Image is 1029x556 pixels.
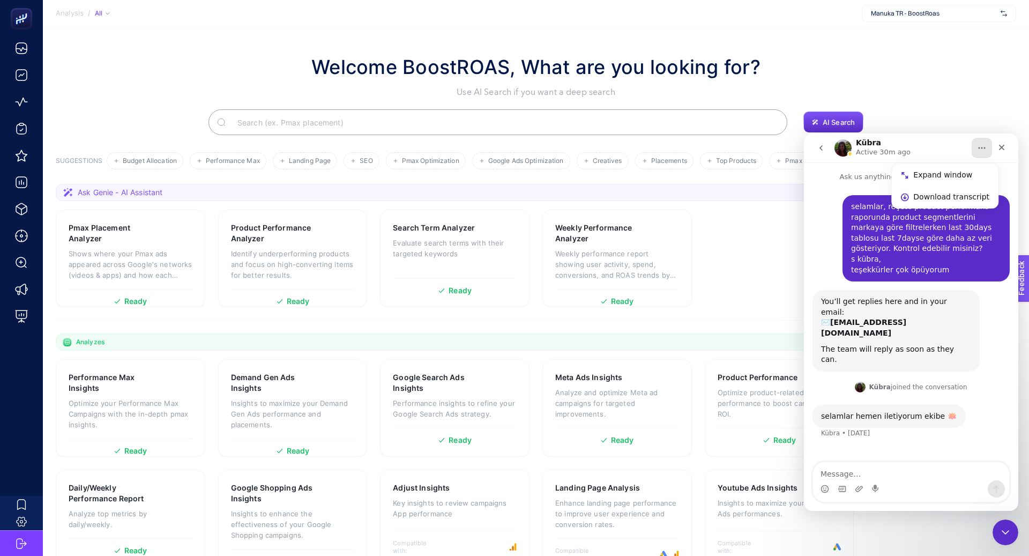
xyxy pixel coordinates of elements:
[402,157,459,165] span: Pmax Optimization
[1001,8,1007,19] img: svg%3e
[393,483,450,493] h3: Adjust Insights
[718,387,841,419] p: Optimize product-related performance to boost campaign ROI.
[69,223,159,244] h3: Pmax Placement Analyzer
[78,187,162,198] span: Ask Genie - AI Assistant
[218,359,368,457] a: Demand Gen Ads InsightsInsights to maximize your Demand Gen Ads performance and placements.Ready
[231,223,322,244] h3: Product Performance Analyzer
[718,483,798,493] h3: Youtube Ads Insights
[718,498,841,519] p: Insights to maximize your Youtube Ads performances.
[555,223,646,244] h3: Weekly Performance Analyzer
[393,372,483,394] h3: Google Search Ads Insights
[311,53,760,81] h1: Welcome BoostROAS, What are you looking for?
[69,248,192,280] p: Shows where your Pmax ads appeared across Google's networks (videos & apps) and how each placemen...
[449,436,472,444] span: Ready
[555,372,622,383] h3: Meta Ads Insights
[231,398,355,430] p: Insights to maximize your Demand Gen Ads performance and placements.
[593,157,622,165] span: Creatives
[611,298,634,305] span: Ready
[56,359,205,457] a: Performance Max InsightsOptimize your Performance Max Campaigns with the in-depth pmax insights.R...
[56,9,84,18] span: Analysis
[124,547,147,554] span: Ready
[718,539,766,554] span: Compatible with:
[95,9,110,18] div: All
[69,398,192,430] p: Optimize your Performance Max Campaigns with the in-depth pmax insights.
[6,3,41,12] span: Feedback
[555,498,679,530] p: Enhance landing page performance to improve user experience and conversion rates.
[542,210,692,307] a: Weekly Performance AnalyzerWeekly performance report showing user activity, spend, conversions, a...
[393,238,517,259] p: Evaluate search terms with their targeted keywords
[555,483,640,493] h3: Landing Page Analysis
[380,359,530,457] a: Google Search Ads InsightsPerformance insights to refine your Google Search Ads strategy.Ready
[69,483,160,504] h3: Daily/Weekly Performance Report
[773,436,796,444] span: Ready
[124,447,147,455] span: Ready
[56,210,205,307] a: Pmax Placement AnalyzerShows where your Pmax ads appeared across Google's networks (videos & apps...
[393,223,475,233] h3: Search Term Analyzer
[393,398,517,419] p: Performance insights to refine your Google Search Ads strategy.
[231,508,355,540] p: Insights to enhance the effectiveness of your Google Shopping campaigns.
[718,372,798,383] h3: Product Performance
[651,157,687,165] span: Placements
[287,447,310,455] span: Ready
[123,157,177,165] span: Budget Allocation
[705,359,854,457] a: Product PerformanceOptimize product-related performance to boost campaign ROI.Ready
[393,539,441,554] span: Compatible with:
[488,157,564,165] span: Google Ads Optimization
[804,134,1018,511] iframe: Intercom live chat
[555,387,679,419] p: Analyze and optimize Meta ad campaigns for targeted improvements.
[449,287,472,294] span: Ready
[360,157,372,165] span: SEO
[69,372,159,394] h3: Performance Max Insights
[229,107,779,137] input: Search
[555,248,679,280] p: Weekly performance report showing user activity, spend, conversions, and ROAS trends by week.
[380,210,530,307] a: Search Term AnalyzerEvaluate search terms with their targeted keywordsReady
[231,483,322,504] h3: Google Shopping Ads Insights
[56,157,102,169] h3: SUGGESTIONS
[393,498,517,519] p: Key insights to review campaigns App performance
[287,298,310,305] span: Ready
[785,157,821,165] span: Pmax terms
[124,298,147,305] span: Ready
[76,338,105,346] span: Analyzes
[716,157,756,165] span: Top Products
[289,157,331,165] span: Landing Page
[871,9,996,18] span: Manuka TR - BoostRoas
[69,508,192,530] p: Analyze top metrics by daily/weekly.
[611,436,634,444] span: Ready
[311,86,760,99] p: Use AI Search if you want a deep search
[231,248,355,280] p: Identify underperforming products and focus on high-converting items for better results.
[803,112,863,133] button: AI Search
[206,157,260,165] span: Performance Max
